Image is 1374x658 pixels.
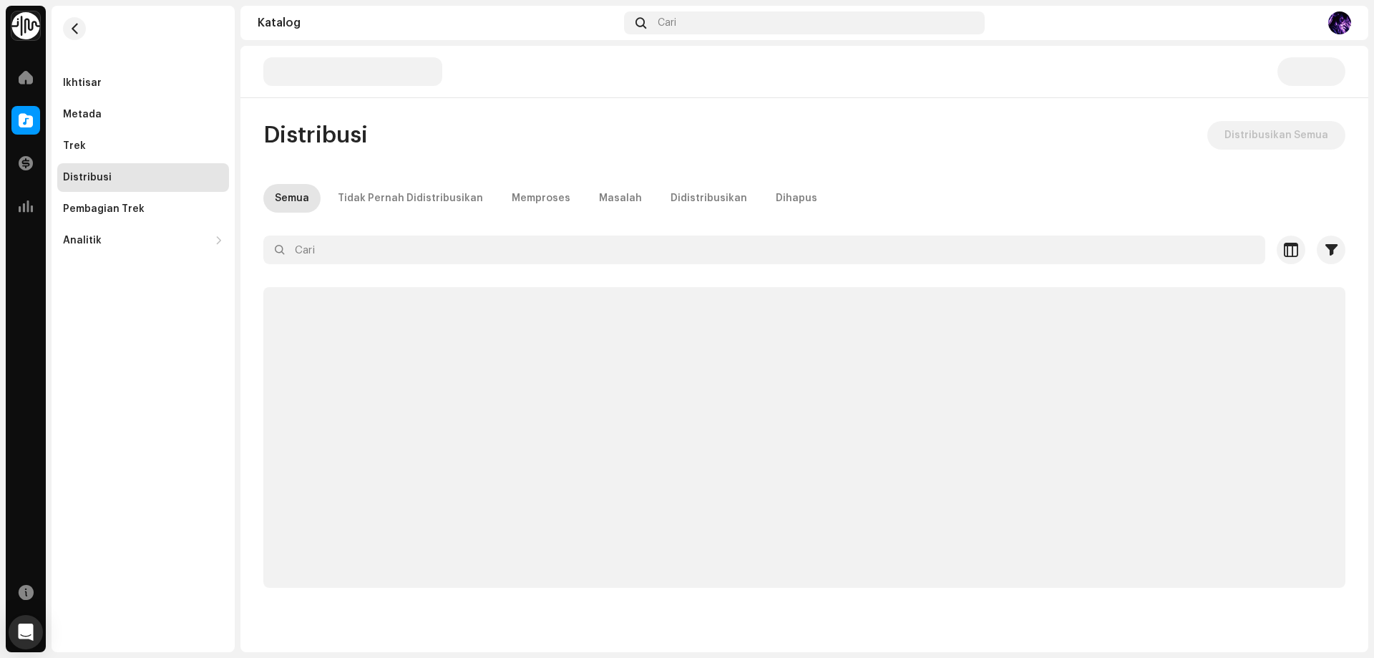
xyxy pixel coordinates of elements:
img: 447d8518-ca6d-4be0-9ef6-736020de5490 [1328,11,1351,34]
img: 0f74c21f-6d1c-4dbc-9196-dbddad53419e [11,11,40,40]
span: Distribusi [263,121,368,150]
span: Distribusikan Semua [1224,121,1328,150]
input: Cari [263,236,1265,264]
re-m-nav-item: Ikhtisar [57,69,229,97]
re-m-nav-item: Metada [57,100,229,129]
re-m-nav-item: Distribusi [57,163,229,192]
re-m-nav-dropdown: Analitik [57,226,229,255]
div: Open Intercom Messenger [9,615,43,649]
div: Pembagian Trek [63,203,145,215]
div: Masalah [599,184,642,213]
div: Metada [63,109,102,120]
div: Trek [63,140,86,152]
div: Memproses [512,184,570,213]
span: Cari [658,17,676,29]
div: Distribusi [63,172,112,183]
div: Dihapus [776,184,817,213]
re-m-nav-item: Pembagian Trek [57,195,229,223]
div: Analitik [63,235,102,246]
re-m-nav-item: Trek [57,132,229,160]
div: Tidak Pernah Didistribusikan [338,184,483,213]
button: Distribusikan Semua [1207,121,1345,150]
div: Ikhtisar [63,77,102,89]
div: Didistribusikan [671,184,747,213]
div: Semua [275,184,309,213]
div: Katalog [258,17,618,29]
